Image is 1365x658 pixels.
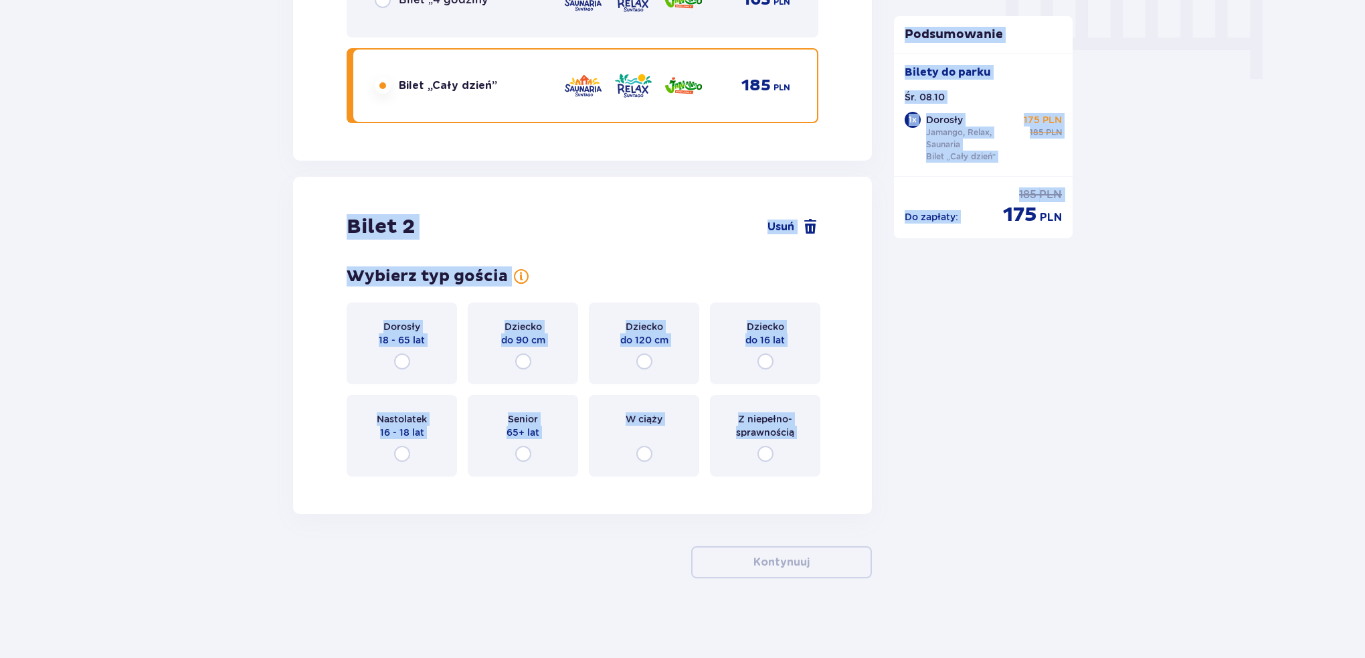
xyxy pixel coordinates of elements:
[377,412,427,426] span: Nastolatek
[905,210,958,224] p: Do zapłaty :
[620,333,668,347] span: do 120 cm
[505,320,542,333] span: Dziecko
[905,90,945,104] p: Śr. 08.10
[501,333,545,347] span: do 90 cm
[626,320,663,333] span: Dziecko
[1039,187,1062,202] span: PLN
[1003,202,1037,228] span: 175
[1040,210,1062,225] span: PLN
[905,65,991,80] p: Bilety do parku
[614,72,653,100] img: Relax
[626,412,662,426] span: W ciąży
[507,426,539,439] span: 65+ lat
[741,76,771,96] span: 185
[664,72,703,100] img: Jamango
[380,426,424,439] span: 16 - 18 lat
[905,112,921,128] div: 1 x
[722,412,808,439] span: Z niepełno­sprawnością
[383,320,420,333] span: Dorosły
[773,82,790,94] span: PLN
[767,220,794,234] span: Usuń
[926,113,963,127] p: Dorosły
[508,412,538,426] span: Senior
[1030,127,1043,139] span: 185
[767,219,818,235] a: Usuń
[745,333,785,347] span: do 16 lat
[1046,127,1062,139] span: PLN
[926,151,996,163] p: Bilet „Cały dzień”
[347,214,415,240] h2: Bilet 2
[1019,187,1036,202] span: 185
[691,546,872,578] button: Kontynuuj
[563,72,603,100] img: Saunaria
[1024,113,1062,127] p: 175 PLN
[747,320,784,333] span: Dziecko
[894,27,1073,43] p: Podsumowanie
[926,127,1018,151] p: Jamango, Relax, Saunaria
[399,78,497,93] span: Bilet „Cały dzień”
[753,555,810,570] p: Kontynuuj
[379,333,425,347] span: 18 - 65 lat
[347,266,508,286] h3: Wybierz typ gościa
